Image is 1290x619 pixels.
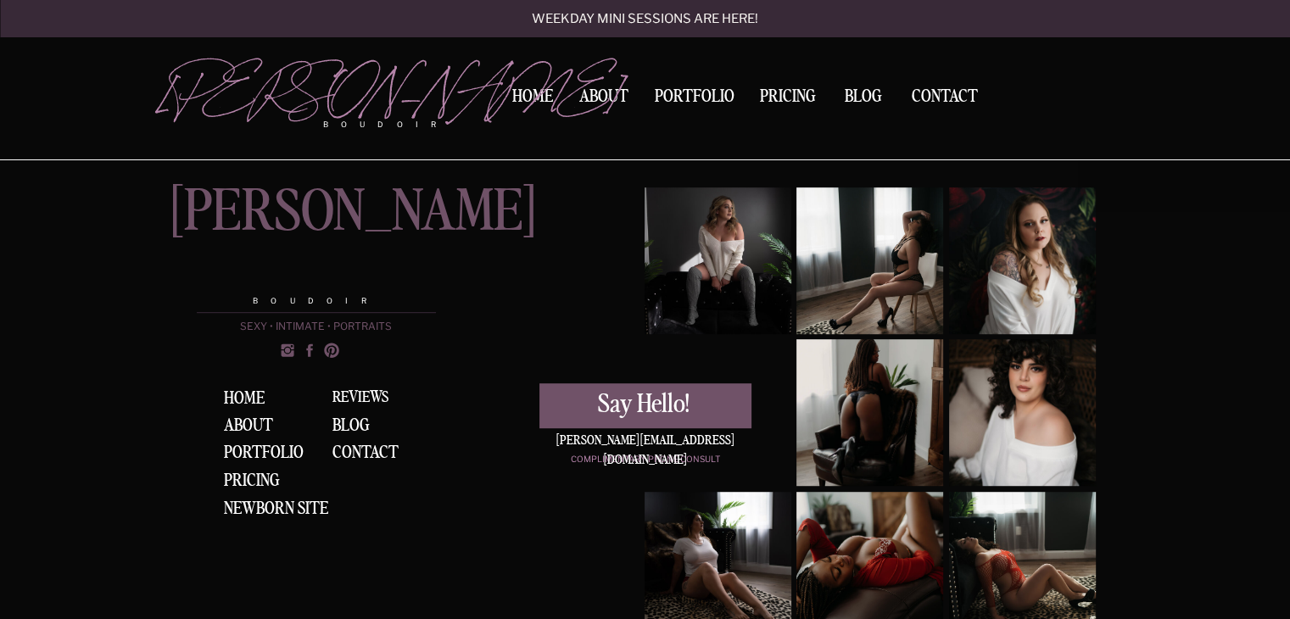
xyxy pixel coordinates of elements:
[224,390,277,410] a: Home
[332,444,416,463] a: Contact
[539,453,751,467] a: Complimentary phone consult
[323,119,464,131] p: boudoir
[224,472,288,490] a: Pricing
[332,390,432,410] a: Reviews
[197,321,436,333] p: sexy • intimate • portraits
[224,417,288,439] a: About
[332,417,380,434] a: BLOG
[837,88,890,103] a: BLOG
[649,88,740,111] a: Portfolio
[197,295,436,307] p: Boudoir
[756,88,821,111] a: Pricing
[224,444,310,463] a: Portfolio
[539,432,751,449] div: [PERSON_NAME][EMAIL_ADDRESS][DOMAIN_NAME]
[905,88,985,106] a: Contact
[487,13,804,27] a: Weekday mini sessions are here!
[539,392,749,418] a: Say Hello!
[224,500,340,516] a: NEWBORN SITE
[167,187,452,291] a: [PERSON_NAME]
[159,60,464,111] a: [PERSON_NAME]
